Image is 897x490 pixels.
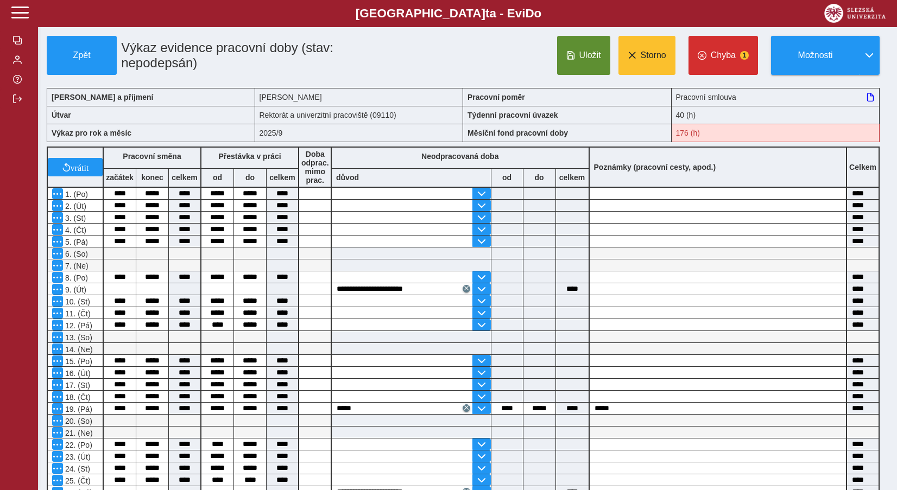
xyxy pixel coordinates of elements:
span: 5. (Pá) [63,238,88,246]
div: Fond pracovní doby (176 h) a součet hodin (175:48 h) se neshodují! [672,124,880,142]
span: 2. (Út) [63,202,86,211]
span: Uložit [579,50,601,60]
div: 40 (h) [672,106,880,124]
button: Chyba1 [688,36,758,75]
button: Uložit [557,36,610,75]
b: Neodpracovaná doba [421,152,498,161]
span: 3. (St) [63,214,86,222]
span: 4. (Čt) [63,226,86,234]
div: 2025/9 [255,124,464,142]
b: konec [136,173,168,182]
b: [PERSON_NAME] a příjmení [52,93,153,101]
b: Výkaz pro rok a měsíc [52,129,131,137]
span: 1. (Po) [63,190,88,199]
button: Menu [52,475,63,486]
b: Celkem [849,163,876,171]
button: Menu [52,272,63,283]
span: D [525,7,534,20]
span: 17. (St) [63,381,90,390]
button: Menu [52,463,63,474]
b: Týdenní pracovní úvazek [468,111,558,119]
span: vrátit [71,163,89,171]
span: 7. (Ne) [63,262,89,270]
span: t [485,7,489,20]
b: Poznámky (pracovní cesty, apod.) [590,163,721,171]
button: Menu [52,391,63,402]
b: Přestávka v práci [218,152,281,161]
span: 19. (Pá) [63,405,92,413]
b: začátek [104,173,136,182]
span: 10. (St) [63,297,90,306]
span: 21. (Ne) [63,429,93,437]
div: Rektorát a univerzitní pracoviště (09110) [255,106,464,124]
img: logo_web_su.png [824,4,886,23]
span: 16. (Út) [63,369,91,378]
span: Zpět [52,50,112,60]
b: od [491,173,523,182]
button: Menu [52,236,63,247]
button: Menu [52,212,63,223]
span: 8. (Po) [63,273,88,282]
button: Menu [52,403,63,414]
span: 23. (Út) [63,453,91,461]
button: Zpět [47,36,117,75]
span: Chyba [711,50,736,60]
b: celkem [267,173,298,182]
span: 24. (St) [63,464,90,473]
span: Storno [641,50,666,60]
b: Útvar [52,111,71,119]
button: Menu [52,379,63,390]
span: Možnosti [780,50,850,60]
button: Menu [52,224,63,235]
button: Menu [52,320,63,330]
button: vrátit [48,158,103,176]
b: Doba odprac. mimo prac. [301,150,329,184]
button: Menu [52,439,63,450]
span: 20. (So) [63,417,92,425]
span: 15. (Po) [63,357,92,366]
b: do [234,173,266,182]
button: Možnosti [771,36,859,75]
button: Menu [52,308,63,319]
button: Menu [52,343,63,354]
b: Měsíční fond pracovní doby [468,129,568,137]
span: 13. (So) [63,333,92,342]
span: 12. (Pá) [63,321,92,330]
span: o [534,7,542,20]
button: Menu [52,260,63,271]
span: 22. (Po) [63,441,92,449]
b: celkem [556,173,589,182]
button: Menu [52,332,63,342]
span: 9. (Út) [63,285,86,294]
button: Menu [52,415,63,426]
button: Storno [618,36,675,75]
button: Menu [52,188,63,199]
b: Pracovní směna [123,152,181,161]
button: Menu [52,367,63,378]
span: 14. (Ne) [63,345,93,354]
button: Menu [52,200,63,211]
b: od [201,173,233,182]
span: 6. (So) [63,250,88,258]
span: 25. (Čt) [63,476,91,485]
div: [PERSON_NAME] [255,88,464,106]
button: Menu [52,284,63,295]
b: [GEOGRAPHIC_DATA] a - Evi [33,7,864,21]
div: Pracovní smlouva [672,88,880,106]
span: 11. (Čt) [63,309,91,318]
b: Pracovní poměr [468,93,525,101]
b: celkem [169,173,200,182]
button: Menu [52,296,63,307]
b: do [523,173,555,182]
button: Menu [52,427,63,438]
button: Menu [52,355,63,366]
b: důvod [336,173,359,182]
button: Menu [52,451,63,462]
span: 18. (Čt) [63,393,91,402]
button: Menu [52,248,63,259]
span: 1 [740,51,749,60]
h1: Výkaz evidence pracovní doby (stav: nepodepsán) [117,36,397,75]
